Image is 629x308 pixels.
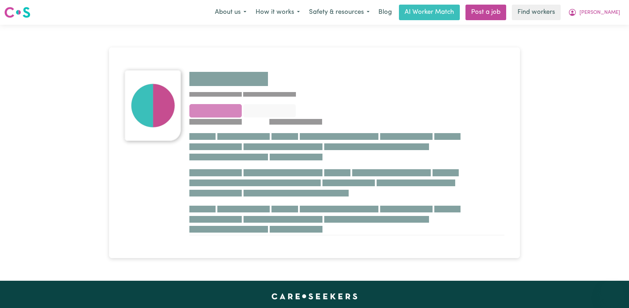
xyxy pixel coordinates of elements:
a: Find workers [512,5,561,20]
button: My Account [564,5,625,20]
a: Blog [374,5,396,20]
a: Careseekers home page [271,293,358,299]
a: Post a job [465,5,506,20]
button: About us [210,5,251,20]
iframe: Button to launch messaging window [601,280,623,302]
button: How it works [251,5,304,20]
a: AI Worker Match [399,5,460,20]
a: Careseekers logo [4,4,30,21]
span: [PERSON_NAME] [579,9,620,17]
img: Careseekers logo [4,6,30,19]
button: Safety & resources [304,5,374,20]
